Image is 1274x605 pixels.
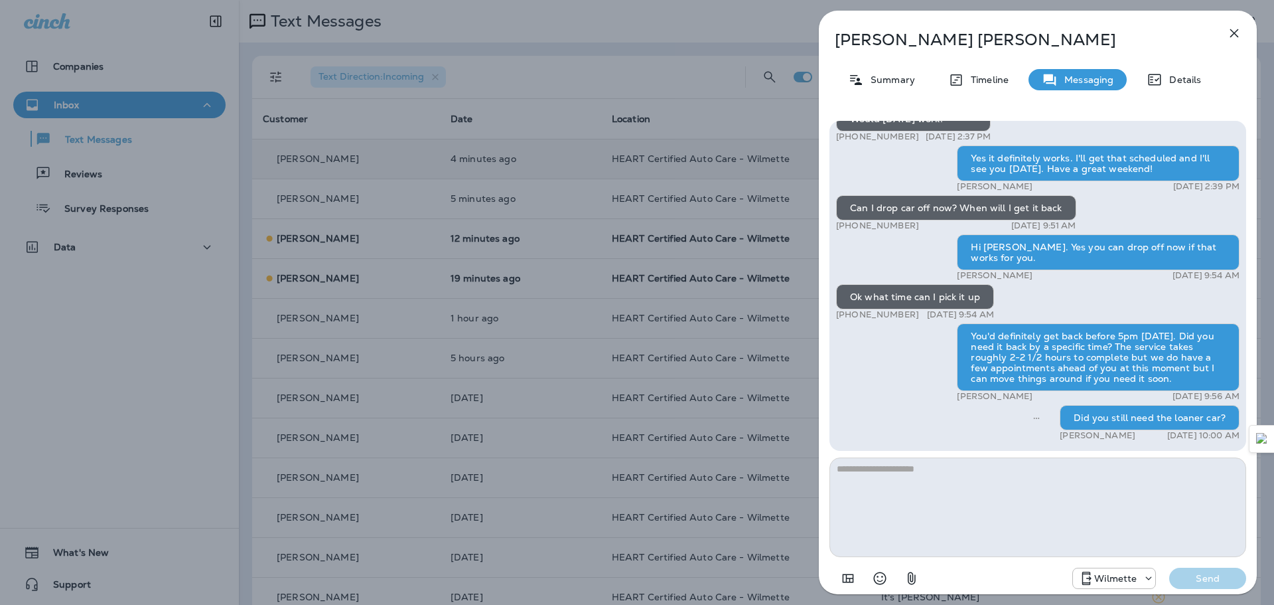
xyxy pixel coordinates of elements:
[835,31,1197,49] p: [PERSON_NAME] [PERSON_NAME]
[836,131,919,142] p: [PHONE_NUMBER]
[1058,74,1113,85] p: Messaging
[957,323,1239,391] div: You'd definitely get back before 5pm [DATE]. Did you need it back by a specific time? The service...
[1033,411,1040,423] span: Sent
[1172,391,1239,402] p: [DATE] 9:56 AM
[1172,270,1239,281] p: [DATE] 9:54 AM
[864,74,915,85] p: Summary
[957,270,1032,281] p: [PERSON_NAME]
[1060,405,1239,430] div: Did you still need the loaner car?
[927,309,994,320] p: [DATE] 9:54 AM
[836,309,919,320] p: [PHONE_NUMBER]
[1060,430,1135,441] p: [PERSON_NAME]
[836,195,1076,220] div: Can I drop car off now? When will I get it back
[957,391,1032,402] p: [PERSON_NAME]
[1163,74,1201,85] p: Details
[1173,181,1239,192] p: [DATE] 2:39 PM
[1167,430,1239,441] p: [DATE] 10:00 AM
[1094,573,1137,584] p: Wilmette
[836,284,994,309] div: Ok what time can I pick it up
[835,565,861,592] button: Add in a premade template
[1011,220,1076,231] p: [DATE] 9:51 AM
[867,565,893,592] button: Select an emoji
[957,181,1032,192] p: [PERSON_NAME]
[926,131,991,142] p: [DATE] 2:37 PM
[957,145,1239,181] div: Yes it definitely works. I'll get that scheduled and I'll see you [DATE]. Have a great weekend!
[1256,433,1268,445] img: Detect Auto
[1073,570,1155,586] div: +1 (847) 865-9557
[957,234,1239,270] div: Hi [PERSON_NAME]. Yes you can drop off now if that works for you.
[836,220,919,231] p: [PHONE_NUMBER]
[964,74,1009,85] p: Timeline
